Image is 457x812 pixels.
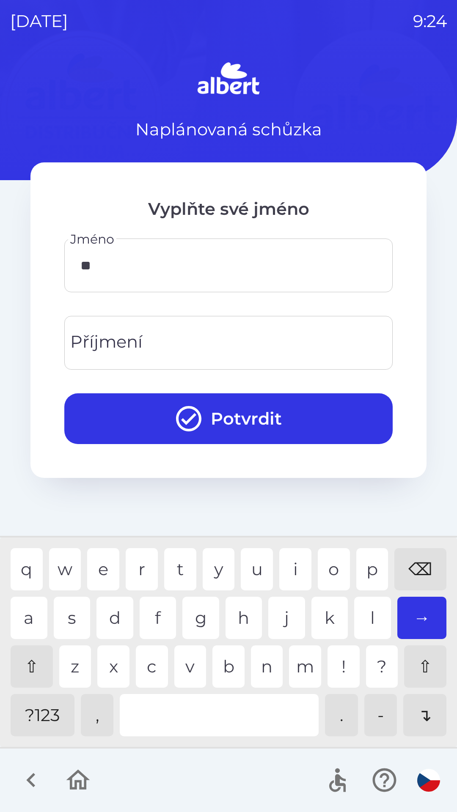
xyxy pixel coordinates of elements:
[10,8,68,34] p: [DATE]
[30,59,427,100] img: Logo
[64,196,393,222] p: Vyplňte své jméno
[64,393,393,444] button: Potvrdit
[135,117,322,142] p: Naplánovaná schůzka
[413,8,447,34] p: 9:24
[417,769,440,792] img: cs flag
[70,230,114,248] label: Jméno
